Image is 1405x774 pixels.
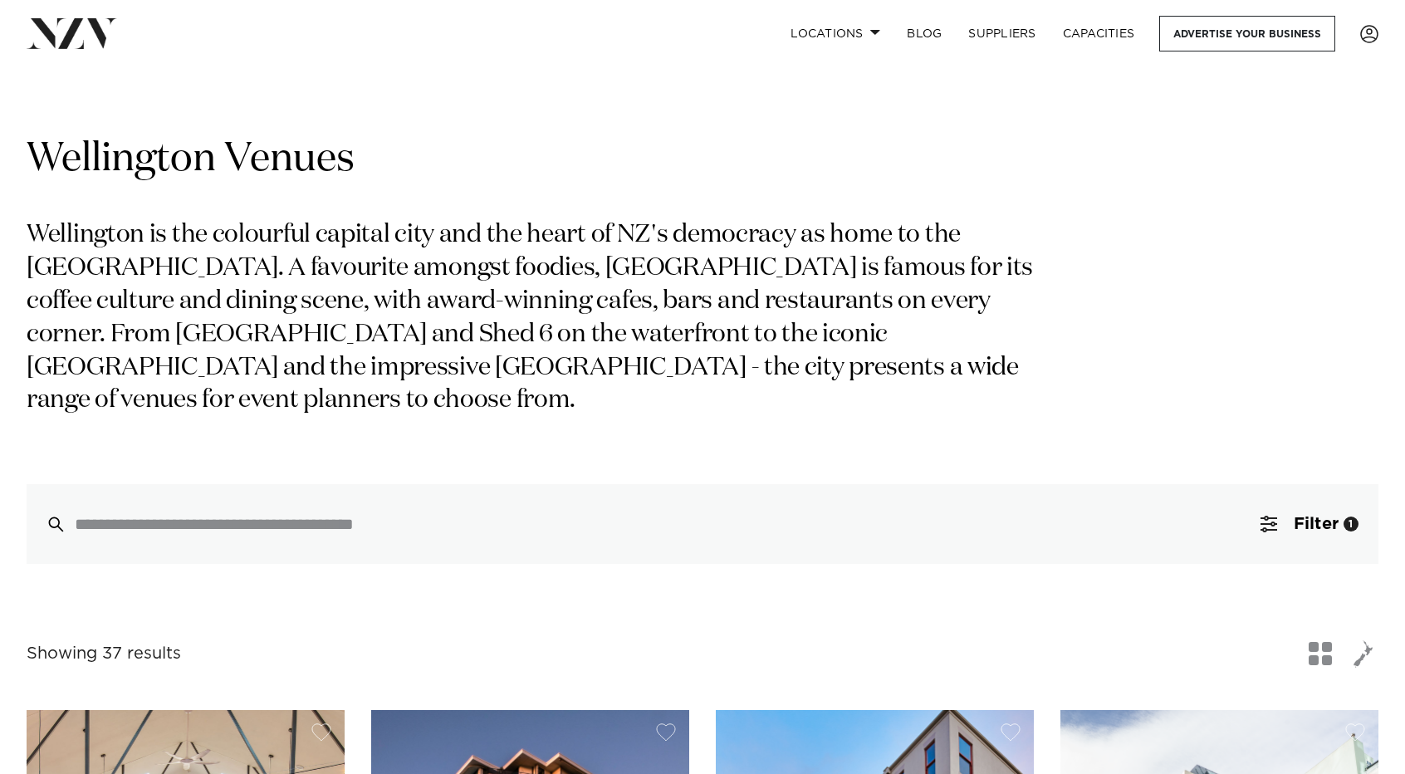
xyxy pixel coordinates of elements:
[1241,484,1378,564] button: Filter1
[1294,516,1339,532] span: Filter
[27,641,181,667] div: Showing 37 results
[1159,16,1335,51] a: Advertise your business
[1050,16,1148,51] a: Capacities
[1344,517,1358,532] div: 1
[27,18,117,48] img: nzv-logo.png
[893,16,955,51] a: BLOG
[955,16,1049,51] a: SUPPLIERS
[777,16,893,51] a: Locations
[27,134,1378,186] h1: Wellington Venues
[27,219,1053,418] p: Wellington is the colourful capital city and the heart of NZ's democracy as home to the [GEOGRAPH...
